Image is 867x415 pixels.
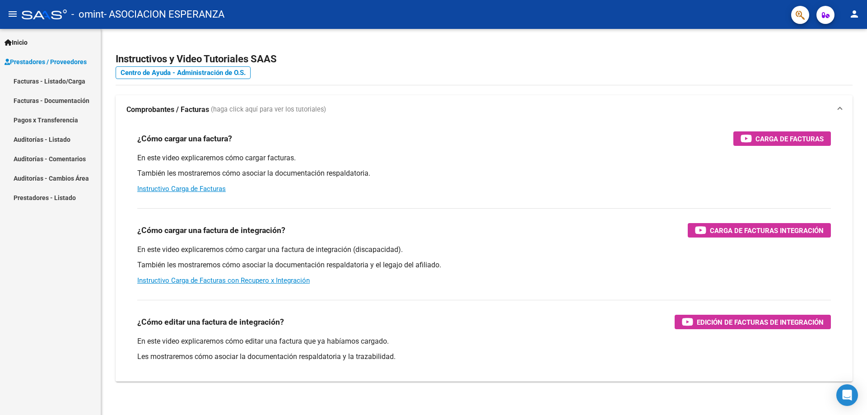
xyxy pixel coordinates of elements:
[137,153,831,163] p: En este video explicaremos cómo cargar facturas.
[137,168,831,178] p: También les mostraremos cómo asociar la documentación respaldatoria.
[137,132,232,145] h3: ¿Cómo cargar una factura?
[5,57,87,67] span: Prestadores / Proveedores
[733,131,831,146] button: Carga de Facturas
[116,51,853,68] h2: Instructivos y Video Tutoriales SAAS
[116,95,853,124] mat-expansion-panel-header: Comprobantes / Facturas (haga click aquí para ver los tutoriales)
[688,223,831,238] button: Carga de Facturas Integración
[849,9,860,19] mat-icon: person
[710,225,824,236] span: Carga de Facturas Integración
[137,224,285,237] h3: ¿Cómo cargar una factura de integración?
[104,5,224,24] span: - ASOCIACION ESPERANZA
[137,316,284,328] h3: ¿Cómo editar una factura de integración?
[697,317,824,328] span: Edición de Facturas de integración
[137,260,831,270] p: También les mostraremos cómo asociar la documentación respaldatoria y el legajo del afiliado.
[126,105,209,115] strong: Comprobantes / Facturas
[211,105,326,115] span: (haga click aquí para ver los tutoriales)
[5,37,28,47] span: Inicio
[116,124,853,382] div: Comprobantes / Facturas (haga click aquí para ver los tutoriales)
[675,315,831,329] button: Edición de Facturas de integración
[7,9,18,19] mat-icon: menu
[71,5,104,24] span: - omint
[137,336,831,346] p: En este video explicaremos cómo editar una factura que ya habíamos cargado.
[137,185,226,193] a: Instructivo Carga de Facturas
[755,133,824,145] span: Carga de Facturas
[137,245,831,255] p: En este video explicaremos cómo cargar una factura de integración (discapacidad).
[137,352,831,362] p: Les mostraremos cómo asociar la documentación respaldatoria y la trazabilidad.
[116,66,251,79] a: Centro de Ayuda - Administración de O.S.
[836,384,858,406] div: Open Intercom Messenger
[137,276,310,284] a: Instructivo Carga de Facturas con Recupero x Integración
